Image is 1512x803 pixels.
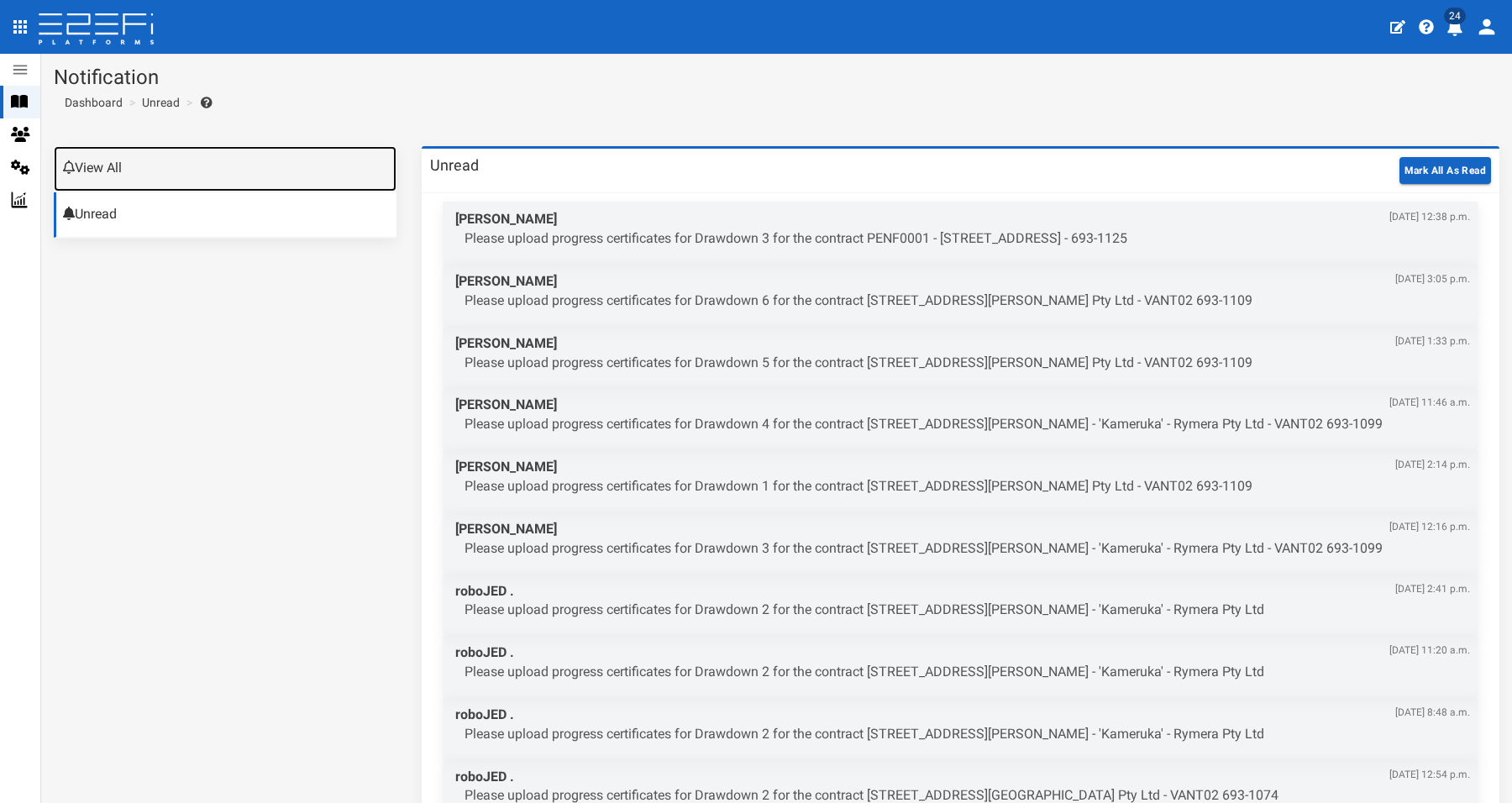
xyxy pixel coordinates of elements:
a: Mark All As Read [1399,161,1491,177]
p: Please upload progress certificates for Drawdown 3 for the contract [STREET_ADDRESS][PERSON_NAME]... [465,539,1470,559]
span: [DATE] 3:05 p.m. [1395,272,1470,286]
span: Dashboard [58,96,123,109]
p: Please upload progress certificates for Drawdown 4 for the contract [STREET_ADDRESS][PERSON_NAME]... [465,415,1470,434]
span: [DATE] 8:48 a.m. [1395,706,1470,720]
p: Please upload progress certificates for Drawdown 6 for the contract [STREET_ADDRESS][PERSON_NAME]... [465,291,1470,311]
a: roboJED .[DATE] 11:20 a.m. Please upload progress certificates for Drawdown 2 for the contract [S... [443,635,1478,697]
p: Please upload progress certificates for Drawdown 1 for the contract [STREET_ADDRESS][PERSON_NAME]... [465,477,1470,496]
span: [DATE] 12:54 p.m. [1389,768,1470,782]
h1: Notification [54,66,1499,88]
span: [DATE] 11:46 a.m. [1389,396,1470,410]
a: [PERSON_NAME][DATE] 2:14 p.m. Please upload progress certificates for Drawdown 1 for the contract... [443,449,1478,512]
a: [PERSON_NAME][DATE] 12:38 p.m. Please upload progress certificates for Drawdown 3 for the contrac... [443,202,1478,264]
span: [PERSON_NAME] [455,458,1470,477]
a: View All [54,146,396,192]
p: Please upload progress certificates for Drawdown 2 for the contract [STREET_ADDRESS][PERSON_NAME]... [465,725,1470,744]
button: Mark All As Read [1399,157,1491,184]
h3: Unread [430,158,479,173]
p: Please upload progress certificates for Drawdown 2 for the contract [STREET_ADDRESS][PERSON_NAME]... [465,601,1470,620]
p: Please upload progress certificates for Drawdown 5 for the contract [STREET_ADDRESS][PERSON_NAME]... [465,354,1470,373]
p: Please upload progress certificates for Drawdown 3 for the contract PENF0001 - [STREET_ADDRESS] -... [465,229,1470,249]
span: [PERSON_NAME] [455,520,1470,539]
span: [DATE] 12:16 p.m. [1389,520,1470,534]
a: roboJED .[DATE] 8:48 a.m. Please upload progress certificates for Drawdown 2 for the contract [ST... [443,697,1478,759]
span: [DATE] 1:33 p.m. [1395,334,1470,349]
span: roboJED . [455,768,1470,787]
span: [DATE] 11:20 a.m. [1389,643,1470,658]
a: [PERSON_NAME][DATE] 11:46 a.m. Please upload progress certificates for Drawdown 4 for the contrac... [443,387,1478,449]
span: [PERSON_NAME] [455,334,1470,354]
span: roboJED . [455,643,1470,663]
a: [PERSON_NAME][DATE] 12:16 p.m. Please upload progress certificates for Drawdown 3 for the contrac... [443,512,1478,574]
span: [DATE] 12:38 p.m. [1389,210,1470,224]
span: [PERSON_NAME] [455,272,1470,291]
a: Unread [54,192,396,238]
a: roboJED .[DATE] 2:41 p.m. Please upload progress certificates for Drawdown 2 for the contract [ST... [443,574,1478,636]
p: Please upload progress certificates for Drawdown 2 for the contract [STREET_ADDRESS][PERSON_NAME]... [465,663,1470,682]
a: [PERSON_NAME][DATE] 1:33 p.m. Please upload progress certificates for Drawdown 5 for the contract... [443,326,1478,388]
span: [PERSON_NAME] [455,210,1470,229]
span: roboJED . [455,582,1470,601]
span: [PERSON_NAME] [455,396,1470,415]
span: roboJED . [455,706,1470,725]
span: [DATE] 2:41 p.m. [1395,582,1470,596]
a: [PERSON_NAME][DATE] 3:05 p.m. Please upload progress certificates for Drawdown 6 for the contract... [443,264,1478,326]
span: [DATE] 2:14 p.m. [1395,458,1470,472]
a: Dashboard [58,94,123,111]
a: Unread [142,94,180,111]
